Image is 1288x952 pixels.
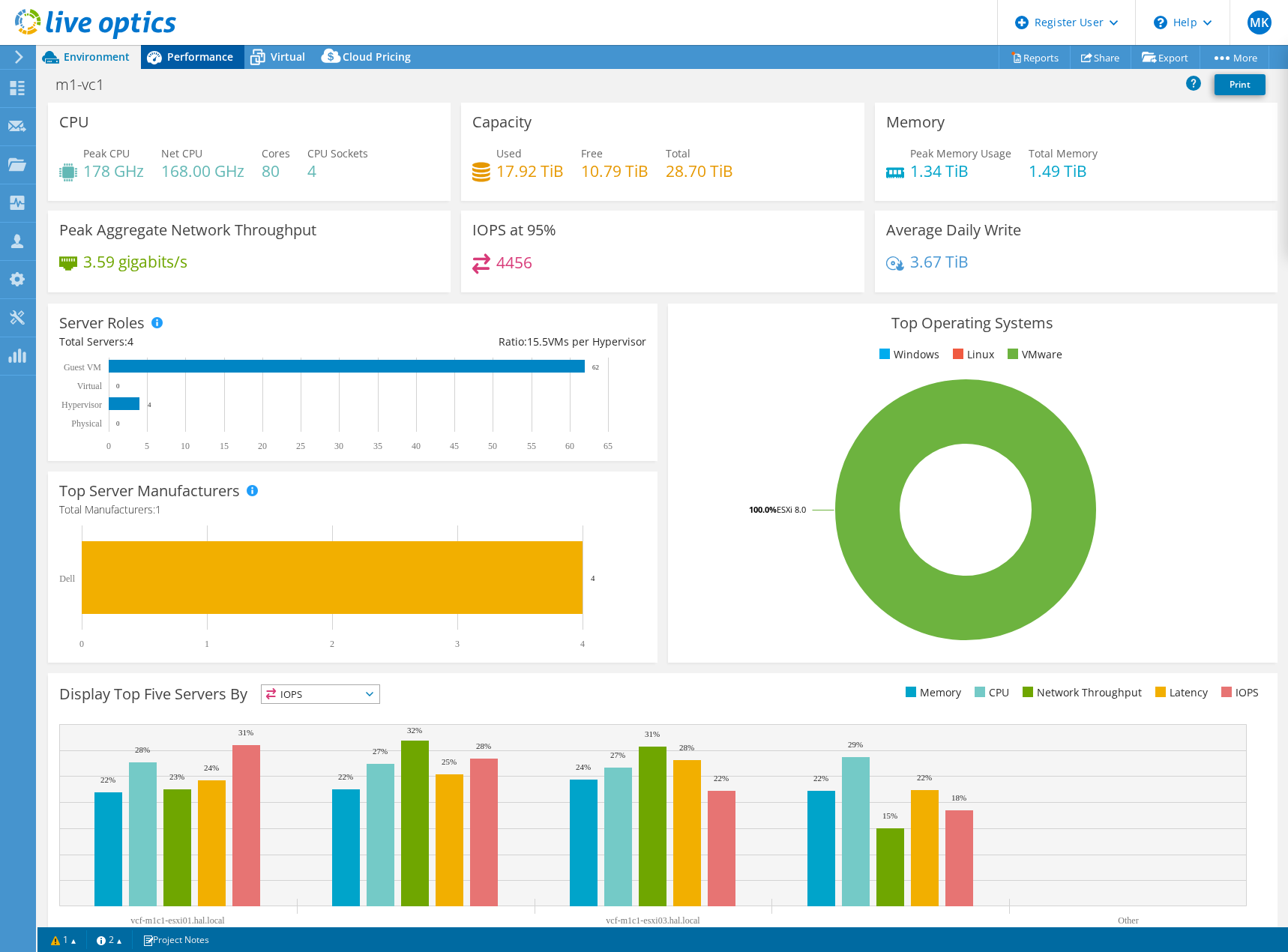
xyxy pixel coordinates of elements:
text: 18% [951,793,966,802]
li: Linux [949,346,994,363]
text: 1 [205,639,209,649]
text: Other [1118,915,1138,926]
span: Cores [262,146,290,160]
text: 60 [565,441,574,451]
text: 25 [296,441,305,451]
div: Ratio: VMs per Hypervisor [352,334,645,350]
text: 5 [145,441,149,451]
text: 15% [882,811,897,820]
h3: Capacity [472,114,532,130]
a: Reports [999,46,1071,69]
text: 22% [917,773,932,782]
text: 0 [79,639,84,649]
text: Guest VM [64,362,101,373]
h1: m1-vc1 [49,76,127,93]
text: 0 [116,420,120,427]
text: 45 [450,441,459,451]
text: 0 [106,441,111,451]
text: 25% [442,757,457,766]
text: 22% [100,775,115,784]
text: 2 [330,639,334,649]
text: 28% [679,743,694,752]
text: 62 [592,364,599,371]
text: 32% [407,726,422,735]
a: Project Notes [132,930,220,949]
span: MK [1248,10,1272,34]
text: 20 [258,441,267,451]
text: 27% [610,750,625,759]
text: 31% [645,729,660,738]
span: 4 [127,334,133,349]
span: Virtual [271,49,305,64]
text: vcf-m1c1-esxi03.hal.local [606,915,700,926]
li: IOPS [1218,684,1259,701]
h4: 1.34 TiB [910,163,1011,179]
span: Net CPU [161,146,202,160]
li: Memory [902,684,961,701]
text: 0 [116,382,120,390]
h4: 4456 [496,254,532,271]
span: Used [496,146,522,160]
text: 24% [204,763,219,772]
a: Print [1215,74,1266,95]
text: 22% [338,772,353,781]
h3: Peak Aggregate Network Throughput [59,222,316,238]
span: 15.5 [527,334,548,349]
h4: 10.79 TiB [581,163,648,179]
text: 4 [580,639,585,649]
text: 24% [576,762,591,771]
h4: 168.00 GHz [161,163,244,179]
h4: Total Manufacturers: [59,501,646,518]
text: Hypervisor [61,400,102,410]
text: 35 [373,441,382,451]
svg: \n [1154,16,1167,29]
text: Dell [59,573,75,584]
text: 23% [169,772,184,781]
h4: 17.92 TiB [496,163,564,179]
h3: Top Server Manufacturers [59,483,240,499]
span: Total [666,146,690,160]
tspan: ESXi 8.0 [777,504,806,515]
div: Total Servers: [59,334,352,350]
span: Peak Memory Usage [910,146,1011,160]
text: 22% [714,774,729,783]
span: Total Memory [1029,146,1098,160]
span: Peak CPU [83,146,130,160]
h3: Memory [886,114,945,130]
h3: CPU [59,114,89,130]
span: IOPS [262,685,379,703]
text: 3 [455,639,460,649]
h4: 1.49 TiB [1029,163,1098,179]
text: 27% [373,747,388,756]
h4: 3.67 TiB [910,253,969,270]
text: 4 [591,573,595,582]
text: 50 [488,441,497,451]
text: 4 [148,401,151,409]
span: 1 [155,502,161,516]
li: VMware [1004,346,1062,363]
li: Latency [1152,684,1208,701]
a: More [1200,46,1269,69]
text: vcf-m1c1-esxi01.hal.local [130,915,225,926]
a: 1 [40,930,87,949]
li: Windows [876,346,939,363]
h3: Server Roles [59,315,145,331]
h4: 178 GHz [83,163,144,179]
span: Free [581,146,603,160]
text: 22% [813,774,828,783]
a: Export [1131,46,1200,69]
h4: 3.59 gigabits/s [83,253,187,270]
h3: Average Daily Write [886,222,1021,238]
text: 10 [181,441,190,451]
text: Virtual [77,381,103,391]
text: 15 [220,441,229,451]
h4: 28.70 TiB [666,163,733,179]
li: CPU [971,684,1009,701]
text: 29% [848,740,863,749]
span: Performance [167,49,233,64]
a: Share [1070,46,1131,69]
span: Environment [64,49,130,64]
text: 28% [135,745,150,754]
text: 31% [238,728,253,737]
text: Physical [71,418,102,429]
